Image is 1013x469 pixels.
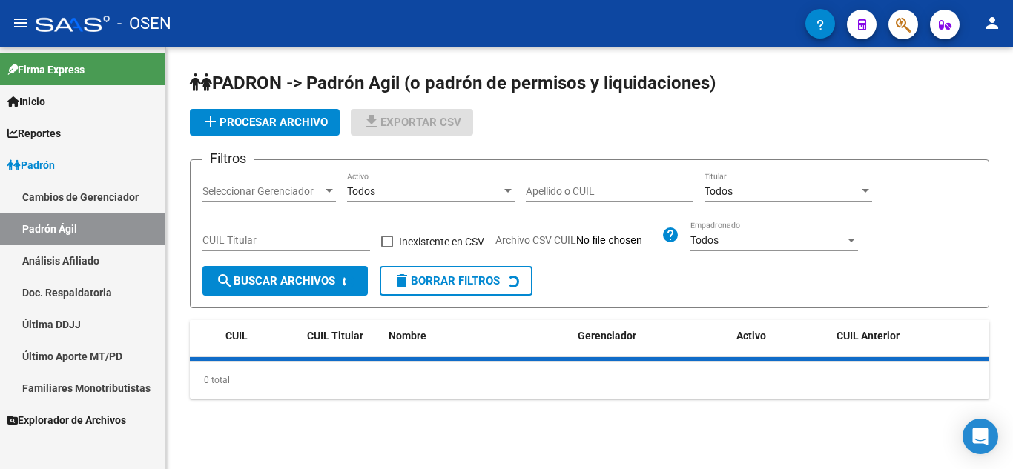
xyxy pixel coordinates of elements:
span: CUIL [225,330,248,342]
div: 0 total [190,362,989,399]
span: Todos [690,234,719,246]
mat-icon: menu [12,14,30,32]
span: Gerenciador [578,330,636,342]
datatable-header-cell: Nombre [383,320,572,352]
span: CUIL Titular [307,330,363,342]
span: PADRON -> Padrón Agil (o padrón de permisos y liquidaciones) [190,73,716,93]
datatable-header-cell: CUIL Titular [301,320,383,352]
span: Todos [347,185,375,197]
span: Seleccionar Gerenciador [202,185,323,198]
mat-icon: delete [393,272,411,290]
button: Exportar CSV [351,109,473,136]
mat-icon: person [983,14,1001,32]
span: Inexistente en CSV [399,233,484,250]
mat-icon: add [202,113,220,130]
span: Activo [736,330,766,342]
div: Open Intercom Messenger [963,419,998,454]
mat-icon: file_download [363,113,380,130]
span: Archivo CSV CUIL [495,234,576,246]
span: Firma Express [7,61,85,78]
span: Inicio [7,93,45,110]
span: Todos [705,185,733,197]
span: Buscar Archivos [216,274,335,287]
button: Buscar Archivos [202,266,368,296]
span: - OSEN [117,7,171,40]
span: CUIL Anterior [837,330,900,342]
button: Procesar archivo [190,109,340,136]
mat-icon: search [216,272,234,290]
span: Reportes [7,125,61,142]
mat-icon: help [661,226,679,244]
span: Nombre [389,330,426,342]
input: Archivo CSV CUIL [576,234,661,247]
datatable-header-cell: Gerenciador [572,320,731,352]
button: Borrar Filtros [380,266,532,296]
span: Procesar archivo [202,116,328,129]
datatable-header-cell: CUIL Anterior [831,320,990,352]
span: Padrón [7,157,55,173]
span: Borrar Filtros [393,274,500,287]
span: Exportar CSV [363,116,461,129]
span: Explorador de Archivos [7,412,126,428]
h3: Filtros [202,148,254,169]
datatable-header-cell: CUIL [220,320,301,352]
datatable-header-cell: Activo [730,320,831,352]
